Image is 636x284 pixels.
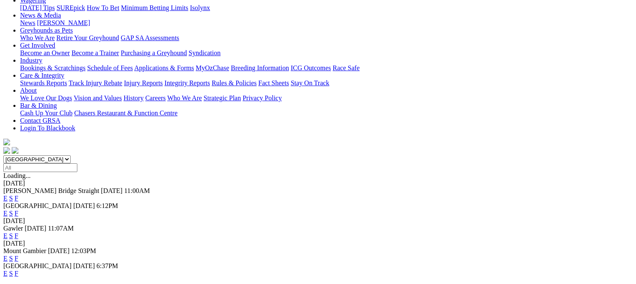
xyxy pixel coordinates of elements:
[121,49,187,56] a: Purchasing a Greyhound
[73,262,95,269] span: [DATE]
[71,247,96,254] span: 12:03PM
[20,102,57,109] a: Bar & Dining
[74,94,122,101] a: Vision and Values
[25,225,46,232] span: [DATE]
[97,262,118,269] span: 6:37PM
[3,270,8,277] a: E
[87,4,120,11] a: How To Bet
[258,79,289,86] a: Fact Sheets
[243,94,282,101] a: Privacy Policy
[3,202,72,209] span: [GEOGRAPHIC_DATA]
[20,109,72,117] a: Cash Up Your Club
[20,57,42,64] a: Industry
[3,262,72,269] span: [GEOGRAPHIC_DATA]
[56,34,119,41] a: Retire Your Greyhound
[74,109,177,117] a: Chasers Restaurant & Function Centre
[3,225,23,232] span: Gawler
[3,232,8,239] a: E
[190,4,210,11] a: Isolynx
[134,64,194,71] a: Applications & Forms
[97,202,118,209] span: 6:12PM
[291,64,331,71] a: ICG Outcomes
[124,187,150,194] span: 11:00AM
[20,4,633,12] div: Wagering
[56,4,85,11] a: SUREpick
[196,64,229,71] a: MyOzChase
[3,147,10,154] img: facebook.svg
[3,217,633,225] div: [DATE]
[15,270,18,277] a: F
[73,202,95,209] span: [DATE]
[332,64,359,71] a: Race Safe
[3,163,77,172] input: Select date
[9,232,13,239] a: S
[20,19,633,27] div: News & Media
[20,27,73,34] a: Greyhounds as Pets
[20,19,35,26] a: News
[121,34,179,41] a: GAP SA Assessments
[20,64,633,72] div: Industry
[20,64,85,71] a: Bookings & Scratchings
[20,94,72,101] a: We Love Our Dogs
[20,79,633,87] div: Care & Integrity
[9,255,13,262] a: S
[20,34,633,42] div: Greyhounds as Pets
[15,210,18,217] a: F
[123,94,143,101] a: History
[9,195,13,202] a: S
[48,225,74,232] span: 11:07AM
[20,34,55,41] a: Who We Are
[3,172,31,179] span: Loading...
[9,270,13,277] a: S
[231,64,289,71] a: Breeding Information
[3,139,10,145] img: logo-grsa-white.png
[20,124,75,132] a: Login To Blackbook
[87,64,133,71] a: Schedule of Fees
[167,94,202,101] a: Who We Are
[145,94,166,101] a: Careers
[15,232,18,239] a: F
[20,49,70,56] a: Become an Owner
[20,117,60,124] a: Contact GRSA
[3,247,46,254] span: Mount Gambier
[15,195,18,202] a: F
[69,79,122,86] a: Track Injury Rebate
[3,255,8,262] a: E
[37,19,90,26] a: [PERSON_NAME]
[3,187,99,194] span: [PERSON_NAME] Bridge Straight
[20,109,633,117] div: Bar & Dining
[3,240,633,247] div: [DATE]
[189,49,220,56] a: Syndication
[20,79,67,86] a: Stewards Reports
[20,4,55,11] a: [DATE] Tips
[121,4,188,11] a: Minimum Betting Limits
[20,12,61,19] a: News & Media
[3,180,633,187] div: [DATE]
[20,49,633,57] div: Get Involved
[48,247,70,254] span: [DATE]
[9,210,13,217] a: S
[20,94,633,102] div: About
[101,187,123,194] span: [DATE]
[212,79,257,86] a: Rules & Policies
[3,195,8,202] a: E
[12,147,18,154] img: twitter.svg
[291,79,329,86] a: Stay On Track
[204,94,241,101] a: Strategic Plan
[20,87,37,94] a: About
[72,49,119,56] a: Become a Trainer
[20,72,64,79] a: Care & Integrity
[20,42,55,49] a: Get Involved
[164,79,210,86] a: Integrity Reports
[15,255,18,262] a: F
[124,79,163,86] a: Injury Reports
[3,210,8,217] a: E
